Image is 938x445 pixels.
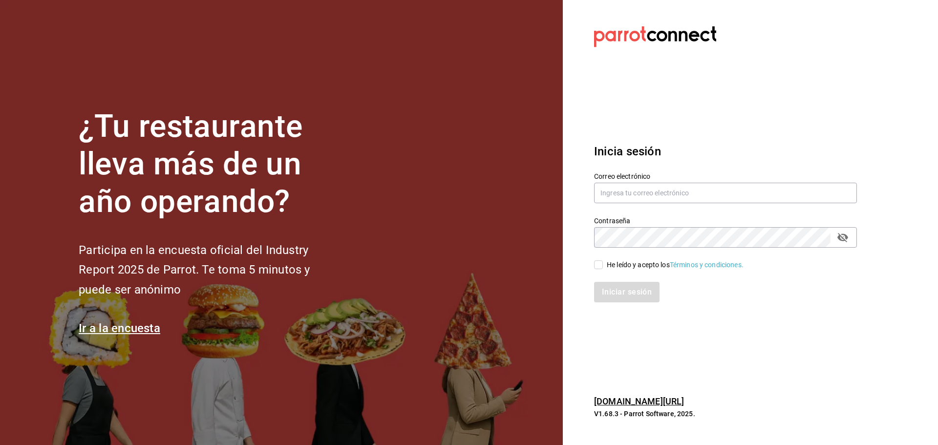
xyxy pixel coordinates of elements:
label: Contraseña [594,217,857,224]
a: [DOMAIN_NAME][URL] [594,396,684,406]
h1: ¿Tu restaurante lleva más de un año operando? [79,108,342,220]
a: Ir a la encuesta [79,321,160,335]
input: Ingresa tu correo electrónico [594,183,857,203]
h2: Participa en la encuesta oficial del Industry Report 2025 de Parrot. Te toma 5 minutos y puede se... [79,240,342,300]
label: Correo electrónico [594,173,857,180]
p: V1.68.3 - Parrot Software, 2025. [594,409,857,419]
button: passwordField [834,229,851,246]
h3: Inicia sesión [594,143,857,160]
div: He leído y acepto los [607,260,744,270]
a: Términos y condiciones. [670,261,744,269]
